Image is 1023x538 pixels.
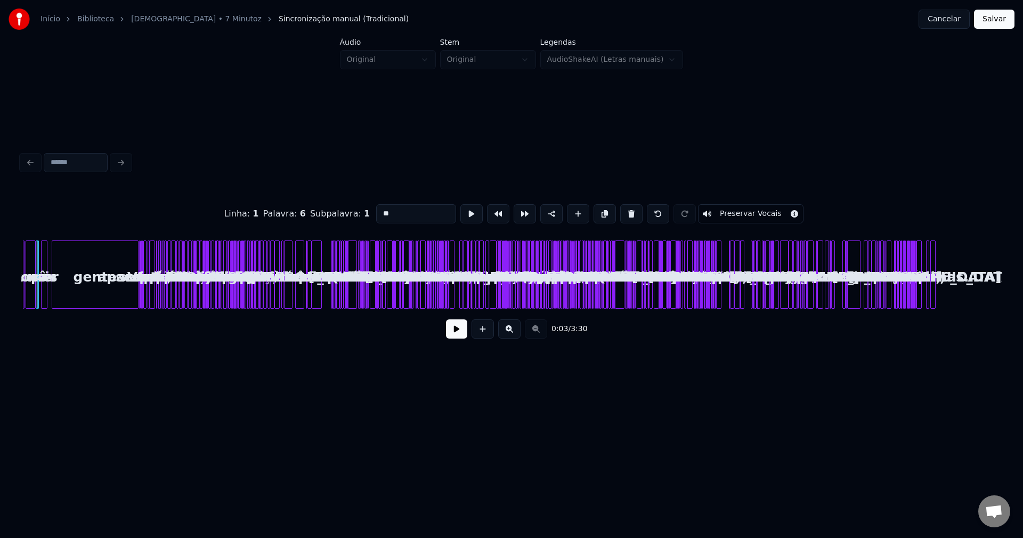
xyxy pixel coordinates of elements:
div: Bate-papo aberto [978,495,1010,527]
span: 1 [253,208,258,219]
span: 0:03 [551,324,568,334]
a: Biblioteca [77,14,114,25]
button: Salvar [974,10,1014,29]
span: 6 [300,208,306,219]
label: Stem [440,38,536,46]
a: Início [40,14,60,25]
div: Subpalavra : [310,207,370,220]
div: / [551,324,577,334]
div: Palavra : [263,207,305,220]
span: 3:30 [571,324,587,334]
label: Áudio [340,38,436,46]
button: Cancelar [919,10,970,29]
a: [DEMOGRAPHIC_DATA] • 7 Minutoz [131,14,262,25]
span: Sincronização manual (Tradicional) [279,14,409,25]
button: Toggle [698,204,803,223]
nav: breadcrumb [40,14,409,25]
div: Linha : [224,207,258,220]
img: youka [9,9,30,30]
span: 1 [364,208,370,219]
label: Legendas [540,38,684,46]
